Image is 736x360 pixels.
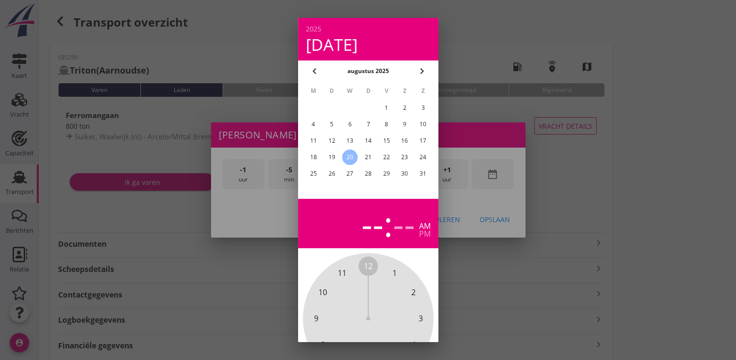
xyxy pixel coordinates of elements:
button: 24 [415,150,431,165]
button: 30 [397,166,412,181]
th: W [341,83,359,99]
button: augustus 2025 [345,64,392,78]
div: pm [419,230,431,238]
th: D [360,83,377,99]
span: 10 [318,286,327,298]
button: 15 [378,133,394,149]
div: [DATE] [306,36,431,53]
span: : [384,207,393,240]
th: Z [396,83,413,99]
span: 8 [320,339,325,350]
button: 26 [324,166,339,181]
span: 2 [411,286,416,298]
th: Z [414,83,432,99]
button: 22 [378,150,394,165]
i: chevron_left [309,65,320,77]
button: 25 [305,166,321,181]
th: V [377,83,395,99]
button: 16 [397,133,412,149]
button: 11 [305,133,321,149]
button: 27 [342,166,358,181]
button: 8 [378,117,394,132]
button: 20 [342,150,358,165]
button: 18 [305,150,321,165]
button: 9 [397,117,412,132]
button: 5 [324,117,339,132]
div: -- [361,207,384,240]
th: D [323,83,340,99]
div: -- [393,207,415,240]
button: 31 [415,166,431,181]
button: 3 [415,100,431,116]
button: 21 [360,150,376,165]
button: 19 [324,150,339,165]
button: 4 [305,117,321,132]
button: 2 [397,100,412,116]
button: 10 [415,117,431,132]
button: 12 [324,133,339,149]
span: 4 [411,339,416,350]
span: 3 [418,313,422,324]
th: M [305,83,322,99]
button: 1 [378,100,394,116]
button: 7 [360,117,376,132]
button: 28 [360,166,376,181]
button: 13 [342,133,358,149]
i: chevron_right [416,65,428,77]
button: 29 [378,166,394,181]
span: 11 [338,268,346,279]
button: 14 [360,133,376,149]
button: 6 [342,117,358,132]
button: 23 [397,150,412,165]
div: am [419,222,431,230]
span: 12 [364,260,373,272]
div: 2025 [306,26,431,32]
span: 1 [392,268,396,279]
button: 17 [415,133,431,149]
span: 9 [314,313,318,324]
